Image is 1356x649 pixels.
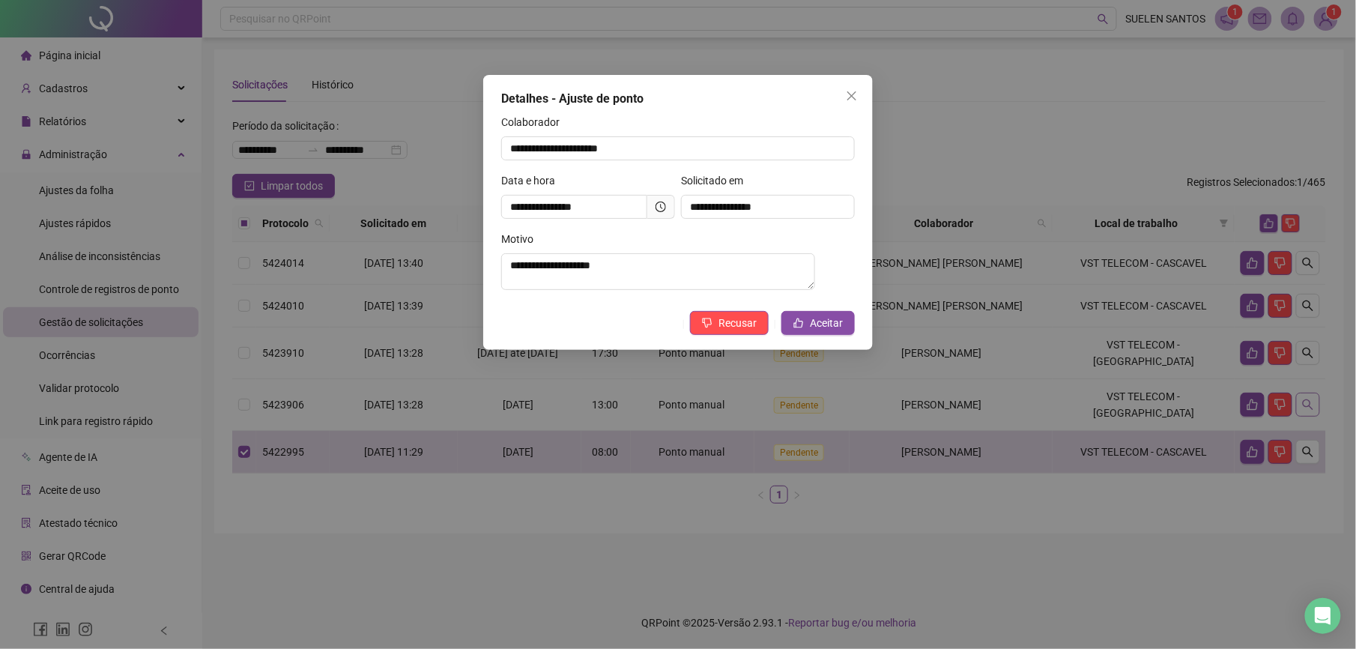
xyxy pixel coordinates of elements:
[810,315,843,331] span: Aceitar
[702,318,712,328] span: dislike
[793,318,804,328] span: like
[718,315,757,331] span: Recusar
[681,172,753,189] label: Solicitado em
[501,172,565,189] label: Data e hora
[501,114,569,130] label: Colaborador
[501,90,855,108] div: Detalhes - Ajuste de ponto
[846,90,858,102] span: close
[656,202,666,212] span: clock-circle
[501,231,543,247] label: Motivo
[1305,598,1341,634] div: Open Intercom Messenger
[690,311,769,335] button: Recusar
[781,311,855,335] button: Aceitar
[840,84,864,108] button: Close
